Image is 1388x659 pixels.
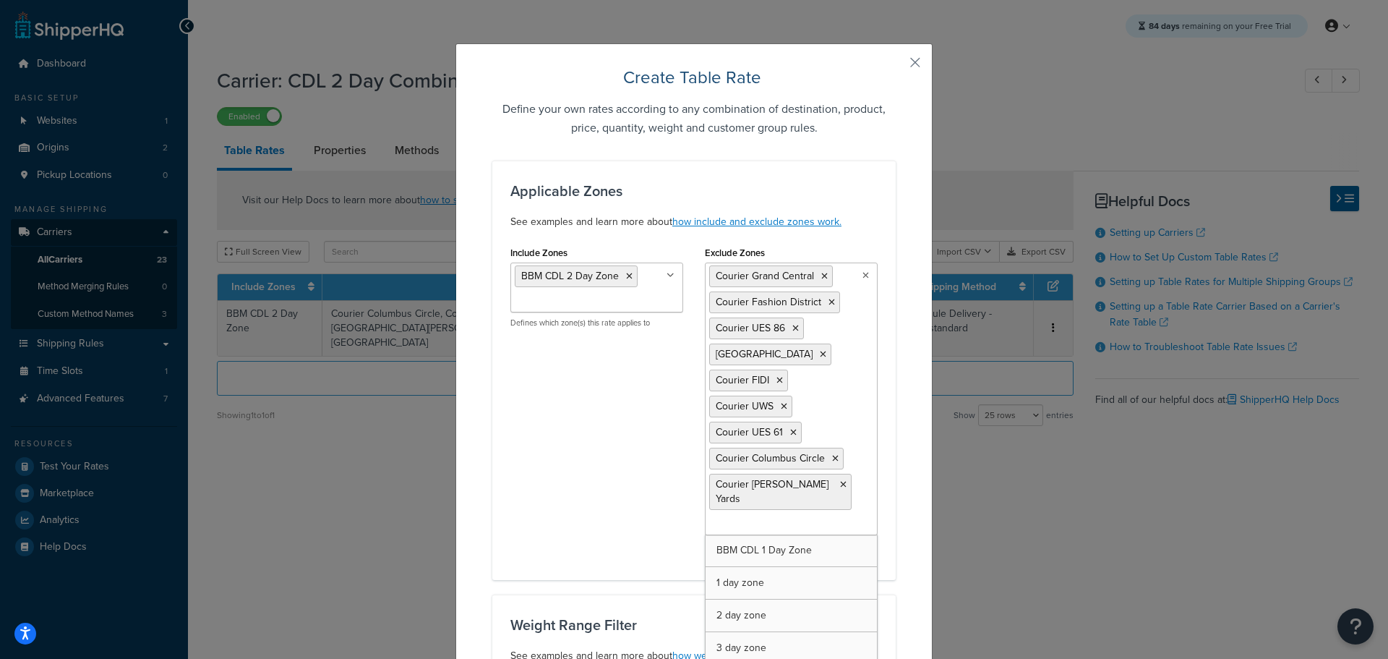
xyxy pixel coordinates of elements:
h3: Weight Range Filter [510,617,878,633]
span: Courier Columbus Circle [716,451,825,466]
a: BBM CDL 1 Day Zone [706,535,877,566]
span: Courier UES 86 [716,320,785,336]
p: See examples and learn more about [510,213,878,231]
span: Courier Grand Central [716,268,814,284]
a: 1 day zone [706,567,877,599]
span: Courier UWS [716,399,774,414]
span: BBM CDL 1 Day Zone [716,543,812,558]
span: 1 day zone [716,575,764,590]
h2: Create Table Rate [492,66,896,89]
a: how include and exclude zones work. [672,214,841,229]
label: Include Zones [510,247,567,258]
h5: Define your own rates according to any combination of destination, product, price, quantity, weig... [492,100,896,137]
h3: Applicable Zones [510,183,878,199]
p: Defines which zone(s) this rate applies to [510,318,683,328]
span: [GEOGRAPHIC_DATA] [716,346,813,362]
span: Courier Fashion District [716,294,821,310]
span: BBM CDL 2 Day Zone [521,268,619,284]
span: Courier FIDI [716,373,769,388]
span: Courier [PERSON_NAME] Yards [716,477,828,506]
label: Exclude Zones [705,247,765,258]
a: 2 day zone [706,600,877,632]
span: 2 day zone [716,608,766,623]
span: 3 day zone [716,640,766,655]
span: Courier UES 61 [716,425,783,440]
